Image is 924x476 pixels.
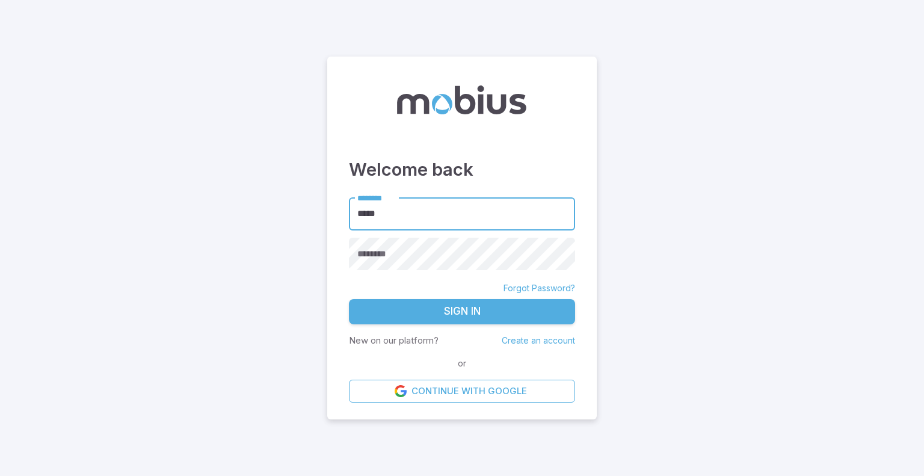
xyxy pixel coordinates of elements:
[349,156,575,183] h3: Welcome back
[349,334,439,347] p: New on our platform?
[349,299,575,324] button: Sign In
[502,335,575,345] a: Create an account
[455,357,469,370] span: or
[504,282,575,294] a: Forgot Password?
[349,380,575,403] a: Continue with Google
